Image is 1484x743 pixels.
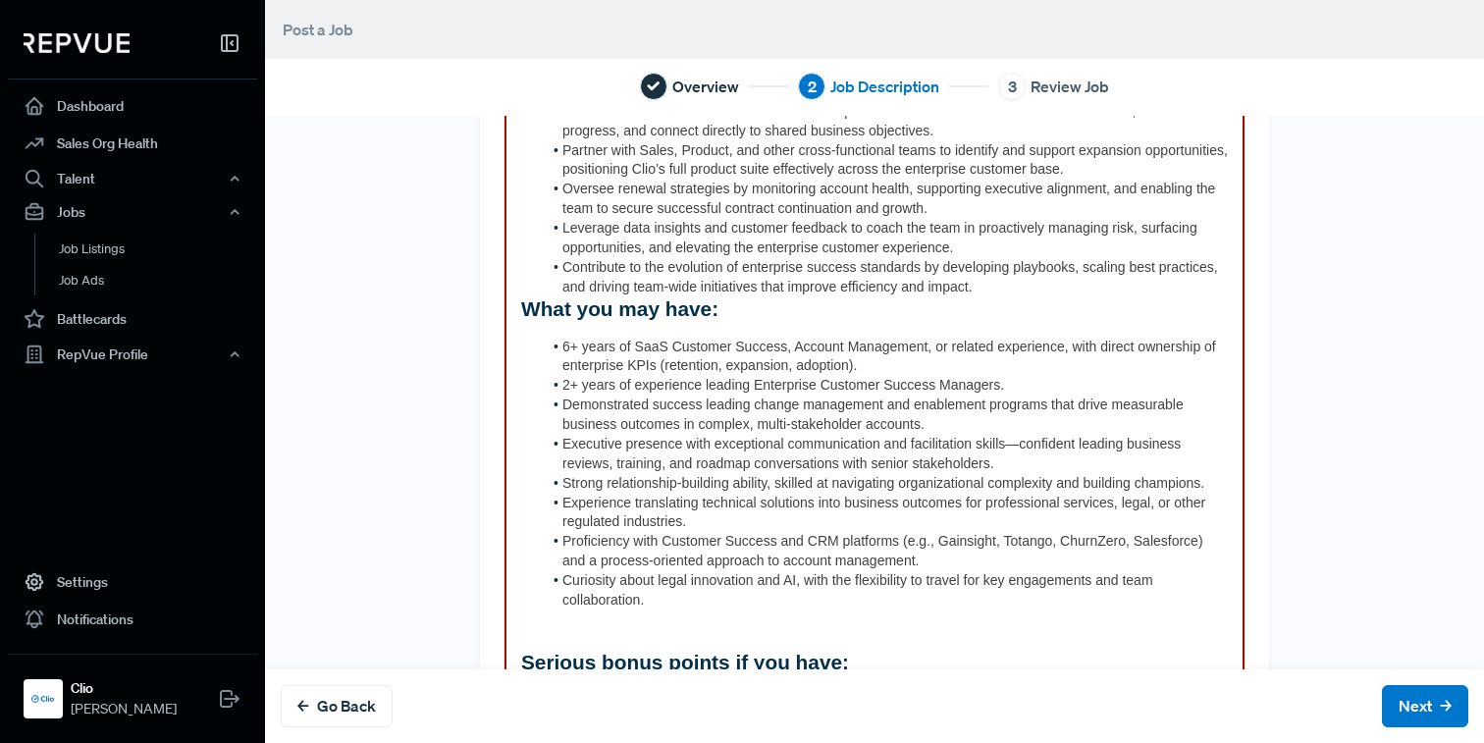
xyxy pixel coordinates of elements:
a: Battlecards [8,300,257,338]
span: Demonstrated success leading change management and enablement programs that drive measurable busi... [562,397,1188,432]
a: ClioClio[PERSON_NAME] [8,654,257,727]
span: Contribute to the evolution of enterprise success standards by developing playbooks, scaling best... [562,259,1222,294]
span: Executive presence with exceptional communication and facilitation skills—confident leading busin... [562,436,1185,471]
a: Notifications [8,601,257,638]
span: Ensure the team executes structured success plans and business reviews that showcase ROI, track p... [562,103,1174,138]
span: 2+ years of experience leading Enterprise Customer Success Managers. [562,377,1004,393]
span: [PERSON_NAME] [71,699,177,719]
span: Post a Job [283,20,353,39]
span: Partner with Sales, Product, and other cross-functional teams to identify and support expansion o... [562,142,1232,178]
span: What you may have: [521,297,718,320]
span: 6+ years of SaaS Customer Success, Account Management, or related experience, with direct ownersh... [562,339,1220,374]
button: Talent [8,162,257,195]
button: RepVue Profile [8,338,257,371]
a: Settings [8,563,257,601]
span: Job Description [830,75,939,98]
span: Serious bonus points if you have: [521,651,849,673]
span: Proficiency with Customer Success and CRM platforms (e.g., Gainsight, Totango, ChurnZero, Salesfo... [562,533,1206,568]
span: Strong relationship-building ability, skilled at navigating organizational complexity and buildin... [562,475,1204,491]
img: RepVue [24,33,130,53]
a: Job Ads [34,265,284,296]
span: Experience translating technical solutions into business outcomes for professional services, lega... [562,495,1209,530]
span: Overview [672,75,739,98]
span: Oversee renewal strategies by monitoring account health, supporting executive alignment, and enab... [562,181,1219,216]
a: Dashboard [8,87,257,125]
div: 2 [798,73,825,100]
img: Clio [27,683,59,715]
span: Review Job [1031,75,1109,98]
button: Next [1382,685,1468,727]
a: Job Listings [34,234,284,265]
div: 3 [998,73,1026,100]
span: Leverage data insights and customer feedback to coach the team in proactively managing risk, surf... [562,220,1201,255]
span: Curiosity about legal innovation and AI, with the flexibility to travel for key engagements and t... [562,572,1156,608]
a: Sales Org Health [8,125,257,162]
strong: Clio [71,678,177,699]
button: Go Back [281,685,393,727]
button: Jobs [8,195,257,229]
